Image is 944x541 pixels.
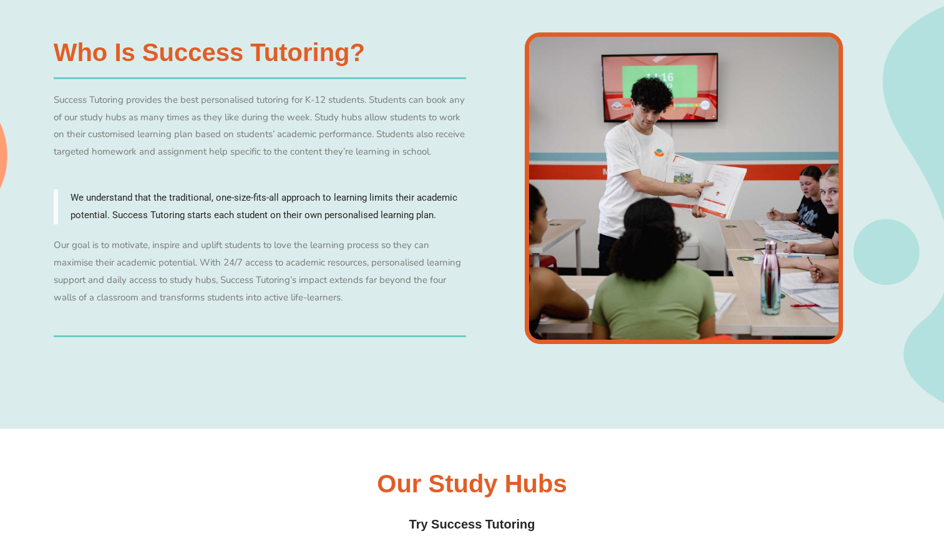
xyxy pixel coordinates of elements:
[736,400,944,541] iframe: Chat Widget
[71,189,466,224] p: We understand that the traditional, one-size-fits-all approach to learning limits their academic ...
[377,471,567,496] h3: Our Study Hubs
[47,515,897,534] h4: Try Success Tutoring
[54,237,466,306] p: Our goal is to motivate, inspire and uplift students to love the learning process so they can max...
[54,92,466,161] p: Success Tutoring provides the best personalised tutoring for K-12 students. Students can book any...
[54,40,365,65] h3: Who is Success Tutoring?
